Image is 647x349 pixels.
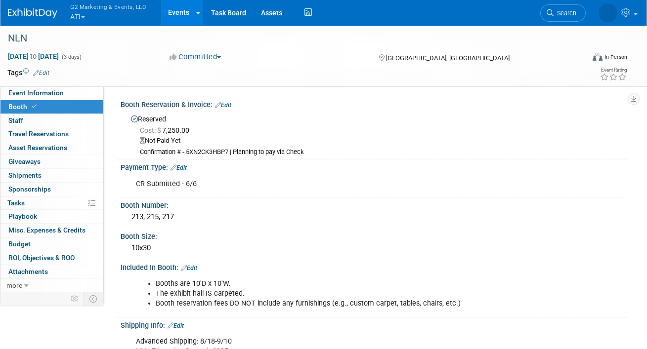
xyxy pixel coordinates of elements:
td: Toggle Event Tabs [84,292,104,305]
span: Playbook [8,212,37,220]
a: Edit [168,322,184,329]
div: Event Rating [600,68,627,73]
a: Tasks [0,196,103,210]
div: CR Submitted - 6/6 [129,174,528,194]
a: Misc. Expenses & Credits [0,224,103,237]
div: Event Format [536,51,627,66]
span: Sponsorships [8,185,51,193]
span: (3 days) [61,54,82,60]
span: Booth [8,103,39,111]
div: Included In Booth: [121,260,627,273]
a: Edit [215,102,231,109]
div: Reserved [128,112,620,156]
div: NLN [4,30,574,47]
a: Edit [171,164,187,171]
div: Not Paid Yet [140,136,620,146]
span: to [29,52,38,60]
span: Misc. Expenses & Credits [8,226,86,234]
div: 213, 215, 217 [128,209,620,225]
a: Playbook [0,210,103,223]
a: Search [540,4,586,22]
li: The exhibit hall IS carpeted. [156,289,522,299]
div: Booth Reservation & Invoice: [121,97,627,110]
a: Event Information [0,86,103,100]
a: Giveaways [0,155,103,168]
a: Attachments [0,265,103,278]
span: Staff [8,116,23,124]
div: Booth Number: [121,198,627,210]
span: G2 Marketing & Events, LLC [70,1,146,12]
a: Edit [33,70,49,77]
span: Attachments [8,268,48,275]
a: Asset Reservations [0,141,103,155]
li: Booths are 10'D x 10'W. [156,279,522,289]
img: Format-Inperson.png [593,53,603,61]
li: Booth reservation fees DO NOT include any furnishings (e.g., custom carpet, tables, chairs, etc.) [156,299,522,309]
button: Committed [166,52,225,62]
span: Cost: $ [140,126,162,134]
td: Personalize Event Tab Strip [66,292,84,305]
span: [DATE] [DATE] [7,52,59,61]
a: Travel Reservations [0,127,103,141]
span: Shipments [8,171,42,179]
a: Budget [0,237,103,251]
i: Booth reservation complete [32,104,37,109]
img: ExhibitDay [8,8,57,18]
div: In-Person [604,53,627,61]
div: 10x30 [128,240,620,256]
a: more [0,279,103,292]
a: Shipments [0,169,103,182]
span: Budget [8,240,31,248]
div: Confirmation # - 5XN2CK3HBP7 | Planning to pay via Check [140,148,620,156]
span: more [6,281,22,289]
span: Event Information [8,89,64,97]
span: Tasks [7,199,25,207]
span: Giveaways [8,157,41,165]
span: Travel Reservations [8,130,69,138]
div: Booth Size: [121,229,627,241]
td: Tags [7,68,49,78]
a: Staff [0,114,103,127]
span: Asset Reservations [8,144,67,152]
span: [GEOGRAPHIC_DATA], [GEOGRAPHIC_DATA] [386,54,510,62]
a: Sponsorships [0,183,103,196]
div: Shipping Info: [121,318,627,331]
span: Search [554,9,576,17]
div: Payment Type: [121,160,627,173]
span: 7,250.00 [140,126,193,134]
a: ROI, Objectives & ROO [0,251,103,265]
a: Edit [181,265,197,271]
span: ROI, Objectives & ROO [8,254,75,262]
img: Nora McQuillan [599,3,617,22]
a: Booth [0,100,103,114]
